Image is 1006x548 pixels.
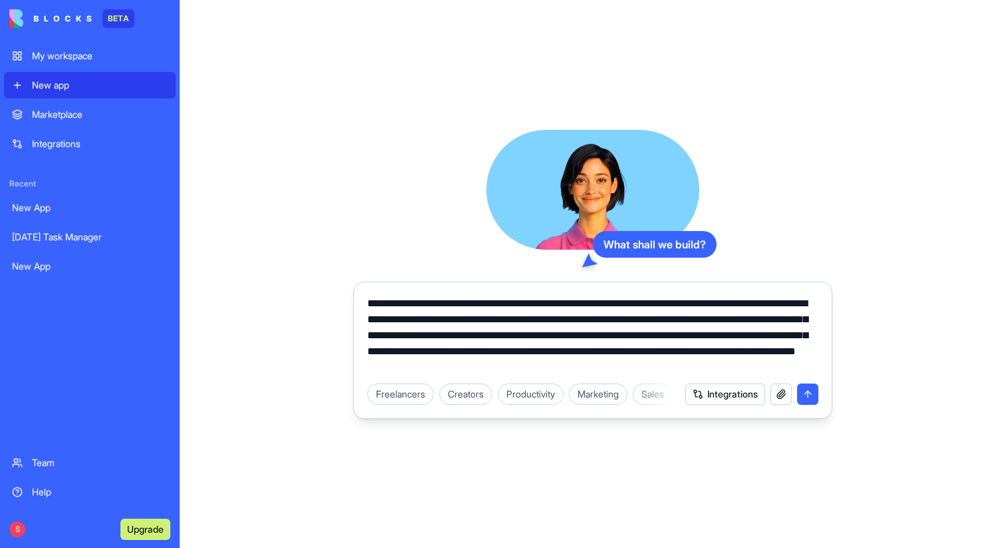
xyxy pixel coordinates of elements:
[439,384,492,405] div: Creators
[32,108,168,121] div: Marketplace
[633,384,673,405] div: Sales
[120,522,170,535] a: Upgrade
[12,201,168,214] div: New App
[4,101,176,128] a: Marketplace
[4,72,176,99] a: New app
[4,194,176,221] a: New App
[4,449,176,476] a: Team
[4,43,176,69] a: My workspace
[9,9,92,28] img: logo
[367,384,434,405] div: Freelancers
[102,9,134,28] div: BETA
[9,521,25,537] span: S
[32,137,168,150] div: Integrations
[32,49,168,63] div: My workspace
[498,384,564,405] div: Productivity
[32,456,168,469] div: Team
[685,384,765,405] button: Integrations
[593,231,717,258] div: What shall we build?
[569,384,627,405] div: Marketing
[4,479,176,505] a: Help
[120,519,170,540] button: Upgrade
[4,131,176,157] a: Integrations
[4,224,176,250] a: [DATE] Task Manager
[32,79,168,92] div: New app
[9,9,134,28] a: BETA
[12,230,168,244] div: [DATE] Task Manager
[4,178,176,189] span: Recent
[12,260,168,273] div: New App
[32,485,168,499] div: Help
[4,253,176,280] a: New App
